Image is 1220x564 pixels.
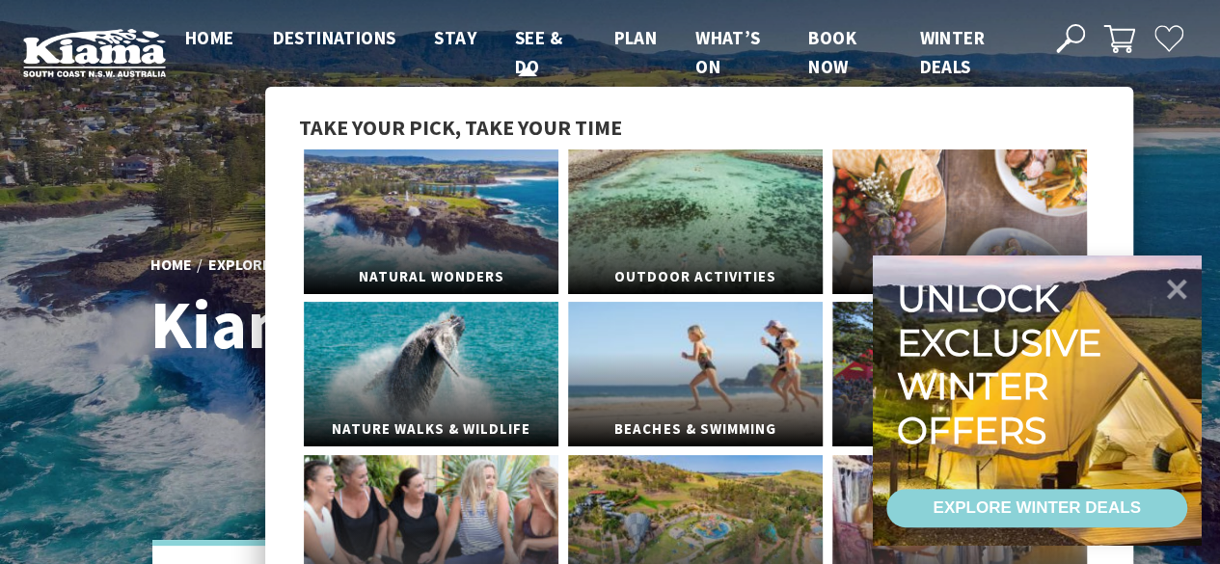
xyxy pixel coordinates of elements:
h1: Kiama [150,287,695,362]
a: Home [150,255,192,276]
span: Arts & Culture [832,412,1087,447]
span: Eat & Drink [832,259,1087,295]
span: Plan [613,26,657,49]
img: Kiama Logo [23,28,166,77]
span: Outdoor Activities [568,259,823,295]
span: Book now [808,26,856,78]
span: See & Do [515,26,562,78]
div: Unlock exclusive winter offers [897,277,1110,452]
span: Beaches & Swimming [568,412,823,447]
a: Explore [208,255,271,276]
span: Nature Walks & Wildlife [304,412,558,447]
span: Take your pick, take your time [299,114,622,141]
span: Stay [434,26,476,49]
nav: Main Menu [166,23,1034,82]
a: EXPLORE WINTER DEALS [886,489,1187,527]
span: What’s On [695,26,760,78]
span: Destinations [273,26,396,49]
span: Natural Wonders [304,259,558,295]
div: EXPLORE WINTER DEALS [933,489,1140,527]
span: Home [185,26,234,49]
span: Winter Deals [919,26,984,78]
